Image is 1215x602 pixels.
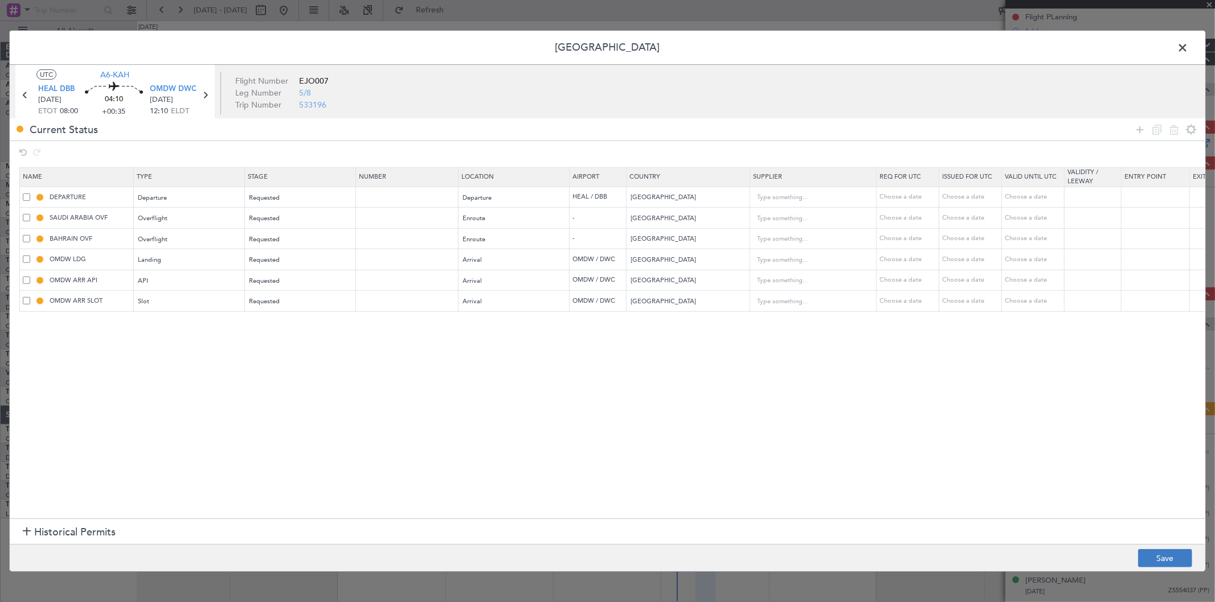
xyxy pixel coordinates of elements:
button: Save [1138,549,1192,567]
header: [GEOGRAPHIC_DATA] [10,31,1205,65]
div: Choose a date [1005,275,1064,285]
div: Choose a date [1005,192,1064,202]
span: Valid Until Utc [1005,172,1057,181]
div: Choose a date [1005,234,1064,244]
div: Choose a date [1005,255,1064,265]
div: Choose a date [1005,213,1064,223]
div: Choose a date [1005,296,1064,306]
span: Validity / Leeway [1067,168,1098,186]
span: Entry Point [1124,172,1166,181]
